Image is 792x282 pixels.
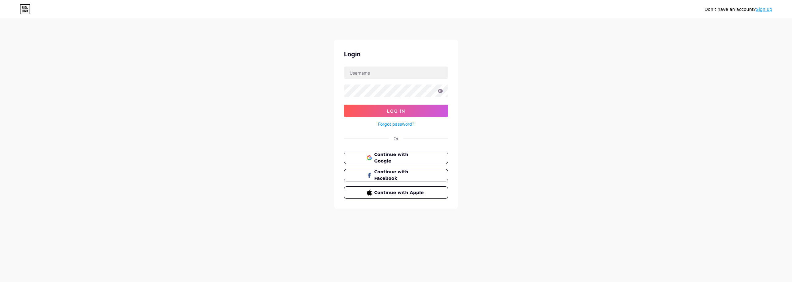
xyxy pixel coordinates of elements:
[378,121,414,127] a: Forgot password?
[344,50,448,59] div: Login
[344,186,448,199] button: Continue with Apple
[374,189,425,196] span: Continue with Apple
[344,67,448,79] input: Username
[374,169,425,182] span: Continue with Facebook
[344,105,448,117] button: Log In
[374,151,425,164] span: Continue with Google
[704,6,772,13] div: Don't have an account?
[344,152,448,164] button: Continue with Google
[756,7,772,12] a: Sign up
[344,169,448,181] button: Continue with Facebook
[394,135,398,142] div: Or
[387,108,405,114] span: Log In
